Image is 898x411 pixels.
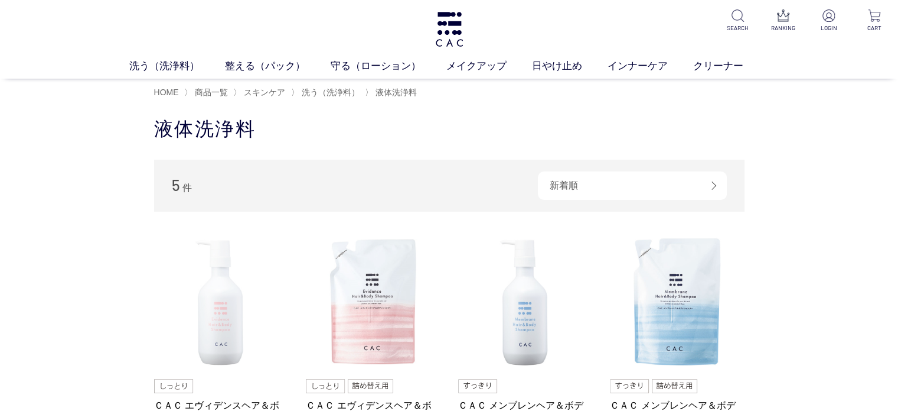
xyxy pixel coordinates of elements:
[154,379,193,393] img: しっとり
[348,379,393,393] img: 詰め替え用
[129,59,225,74] a: 洗う（洗浄料）
[693,59,769,74] a: クリーナー
[446,59,532,74] a: メイクアップ
[769,24,798,33] p: RANKING
[241,88,285,97] a: スキンケア
[172,176,180,194] span: 5
[532,59,608,74] a: 日やけ止め
[769,9,798,33] a: RANKING
[365,87,420,98] li: 〉
[225,59,331,74] a: 整える（パック）
[154,235,289,370] img: ＣＡＣ エヴィデンスヘア＆ボディシャンプー500ml
[860,9,889,33] a: CART
[306,235,440,370] img: ＣＡＣ エヴィデンスヘア＆ボディシャンプー400mlレフィル
[860,24,889,33] p: CART
[291,87,363,98] li: 〉
[244,88,285,97] span: スキンケア
[458,235,593,370] img: ＣＡＣ メンブレンヘア＆ボディシャンプー500ml
[306,379,345,393] img: しっとり
[723,24,752,33] p: SEARCH
[608,59,693,74] a: インナーケア
[302,88,360,97] span: 洗う（洗浄料）
[154,116,744,142] h1: 液体洗浄料
[723,9,752,33] a: SEARCH
[154,88,179,97] a: HOME
[652,379,697,393] img: 詰め替え用
[434,12,465,47] img: logo
[299,88,360,97] a: 洗う（洗浄料）
[610,235,744,370] img: ＣＡＣ メンブレンヘア＆ボディシャンプー400mlレフィル
[373,88,417,97] a: 液体洗浄料
[458,379,497,393] img: すっきり
[331,59,446,74] a: 守る（ローション）
[814,9,843,33] a: LOGIN
[192,88,228,97] a: 商品一覧
[375,88,417,97] span: 液体洗浄料
[814,24,843,33] p: LOGIN
[538,171,727,200] div: 新着順
[610,379,649,393] img: すっきり
[195,88,228,97] span: 商品一覧
[182,183,192,193] span: 件
[184,87,231,98] li: 〉
[233,87,288,98] li: 〉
